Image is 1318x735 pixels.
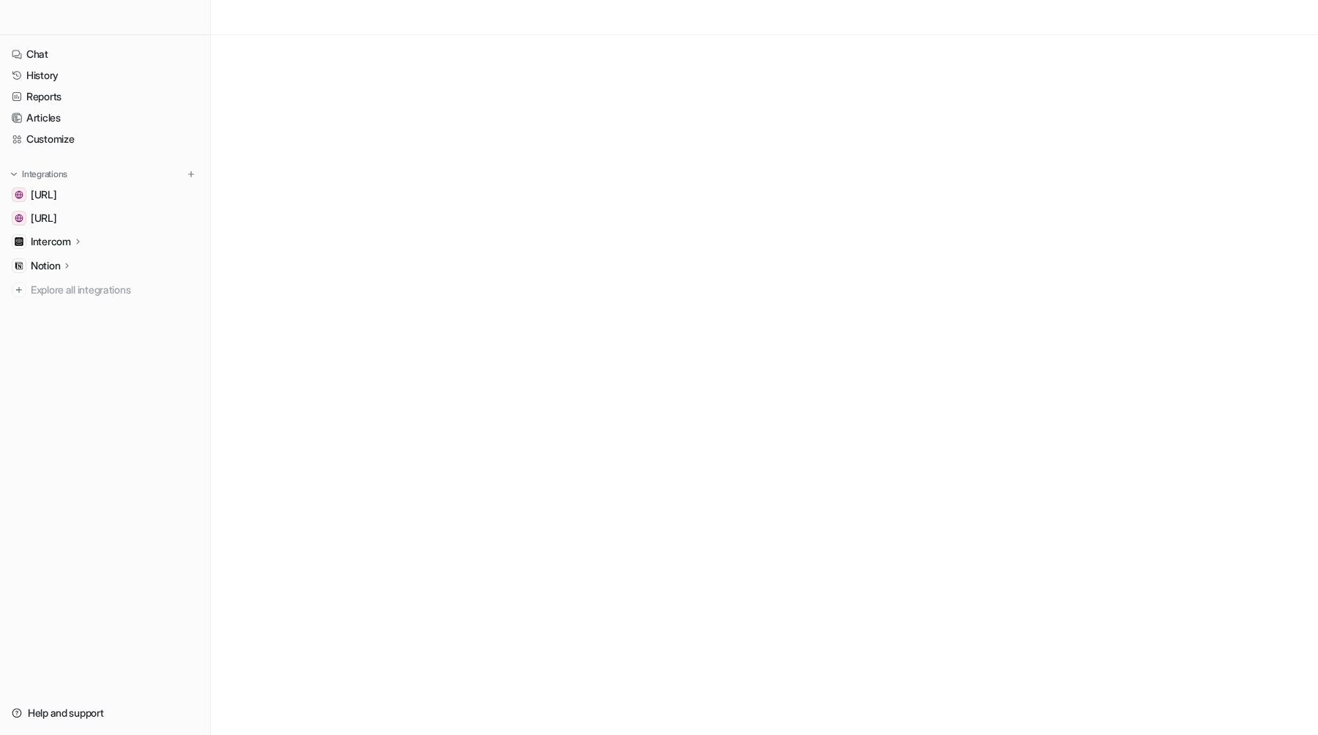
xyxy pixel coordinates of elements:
span: Explore all integrations [31,278,198,302]
img: explore all integrations [12,283,26,297]
a: Customize [6,129,204,149]
img: www.eesel.ai [15,214,23,223]
img: Notion [15,261,23,270]
p: Notion [31,258,60,273]
a: Explore all integrations [6,280,204,300]
a: Chat [6,44,204,64]
a: docs.eesel.ai[URL] [6,184,204,205]
p: Intercom [31,234,71,249]
img: docs.eesel.ai [15,190,23,199]
img: expand menu [9,169,19,179]
a: Help and support [6,703,204,723]
p: Integrations [22,168,67,180]
a: Reports [6,86,204,107]
a: Articles [6,108,204,128]
img: Intercom [15,237,23,246]
span: [URL] [31,187,57,202]
a: History [6,65,204,86]
span: [URL] [31,211,57,225]
img: menu_add.svg [186,169,196,179]
button: Integrations [6,167,72,182]
a: www.eesel.ai[URL] [6,208,204,228]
